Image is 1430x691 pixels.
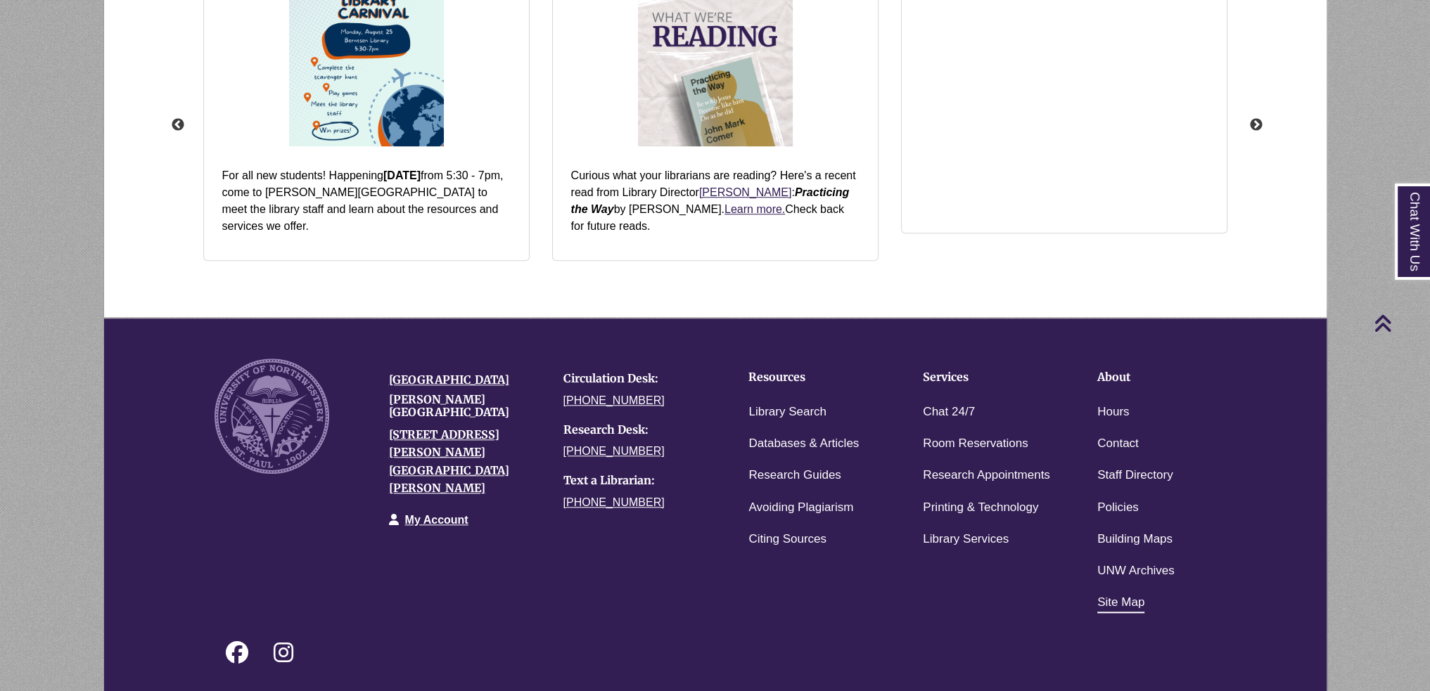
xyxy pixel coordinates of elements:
a: Hours [1097,402,1129,422]
button: Next [1249,118,1263,132]
a: Back to Top [1374,314,1426,332]
img: UNW seal [215,359,329,473]
a: Research Guides [748,465,841,486]
a: Databases & Articles [748,434,859,454]
button: Previous [171,118,185,132]
a: [PERSON_NAME] [699,186,792,198]
a: Library Search [748,402,826,422]
a: Policies [1097,498,1139,518]
a: Contact [1097,434,1139,454]
a: [GEOGRAPHIC_DATA] [389,373,509,387]
h4: Research Desk: [563,424,717,437]
a: Citing Sources [748,529,826,550]
h4: Text a Librarian: [563,474,717,487]
a: Printing & Technology [923,498,1038,518]
p: Curious what your librarians are reading? Here's a recent read from Library Director : by [PERSON... [571,167,860,235]
a: [STREET_ADDRESS][PERSON_NAME][GEOGRAPHIC_DATA][PERSON_NAME] [389,427,509,496]
h4: About [1097,371,1228,384]
a: [PHONE_NUMBER] [563,445,665,457]
a: [PHONE_NUMBER] [563,496,665,508]
h4: Resources [748,371,879,384]
a: Building Maps [1097,529,1173,550]
i: Practicing the Way [571,186,850,215]
a: Staff Directory [1097,465,1173,486]
i: Follow on Facebook [226,641,248,664]
a: [PHONE_NUMBER] [563,394,665,406]
h4: Circulation Desk: [563,373,717,385]
a: Chat 24/7 [923,402,975,422]
a: Site Map [1097,593,1144,613]
h4: Services [923,371,1054,384]
p: For all new students! Happening from 5:30 - 7pm, come to [PERSON_NAME][GEOGRAPHIC_DATA] to meet t... [222,167,511,235]
a: UNW Archives [1097,561,1175,581]
a: Library Services [923,529,1009,550]
a: Learn more. [724,203,785,215]
a: Room Reservations [923,434,1028,454]
i: Follow on Instagram [274,641,293,664]
strong: [DATE] [383,169,421,181]
a: Avoiding Plagiarism [748,498,853,518]
a: Research Appointments [923,465,1050,486]
a: My Account [405,514,468,526]
h4: [PERSON_NAME][GEOGRAPHIC_DATA] [389,394,542,418]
